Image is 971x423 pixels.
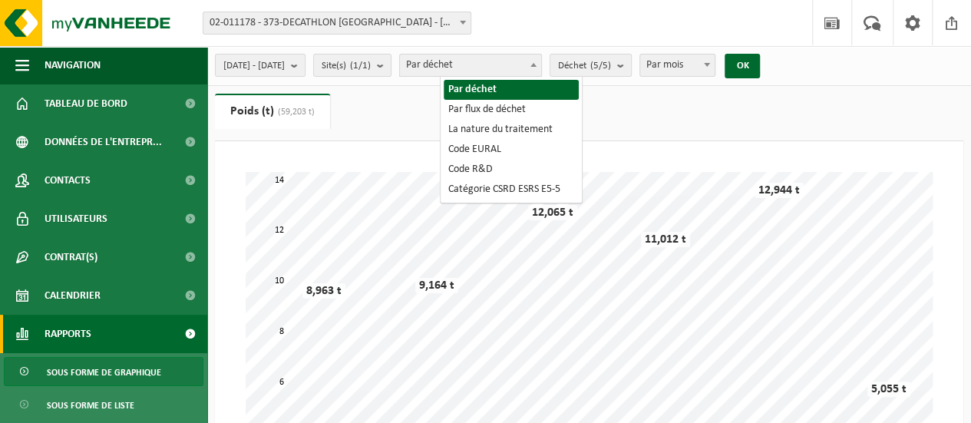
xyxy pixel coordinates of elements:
[203,12,471,34] span: 02-011178 - 373-DECATHLON ANDERLECHT - ANDERLECHT
[274,107,315,117] span: (59,203 t)
[399,54,542,77] span: Par déchet
[45,123,162,161] span: Données de l'entrepr...
[415,278,458,293] div: 9,164 t
[4,390,203,419] a: Sous forme de liste
[47,391,134,420] span: Sous forme de liste
[444,100,579,120] li: Par flux de déchet
[444,80,579,100] li: Par déchet
[640,55,715,76] span: Par mois
[203,12,471,35] span: 02-011178 - 373-DECATHLON ANDERLECHT - ANDERLECHT
[45,46,101,84] span: Navigation
[45,238,97,276] span: Contrat(s)
[322,55,371,78] span: Site(s)
[550,54,632,77] button: Déchet(5/5)
[45,315,91,353] span: Rapports
[444,140,579,160] li: Code EURAL
[45,200,107,238] span: Utilisateurs
[223,55,285,78] span: [DATE] - [DATE]
[558,55,611,78] span: Déchet
[45,84,127,123] span: Tableau de bord
[528,205,577,220] div: 12,065 t
[639,54,715,77] span: Par mois
[400,55,541,76] span: Par déchet
[444,160,579,180] li: Code R&D
[45,161,91,200] span: Contacts
[444,180,579,200] li: Catégorie CSRD ESRS E5-5
[215,94,330,129] a: Poids (t)
[313,54,391,77] button: Site(s)(1/1)
[302,283,345,299] div: 8,963 t
[444,120,579,140] li: La nature du traitement
[590,61,611,71] count: (5/5)
[4,357,203,386] a: Sous forme de graphique
[867,382,910,397] div: 5,055 t
[725,54,760,78] button: OK
[45,276,101,315] span: Calendrier
[755,183,804,198] div: 12,944 t
[350,61,371,71] count: (1/1)
[641,232,690,247] div: 11,012 t
[47,358,161,387] span: Sous forme de graphique
[215,54,306,77] button: [DATE] - [DATE]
